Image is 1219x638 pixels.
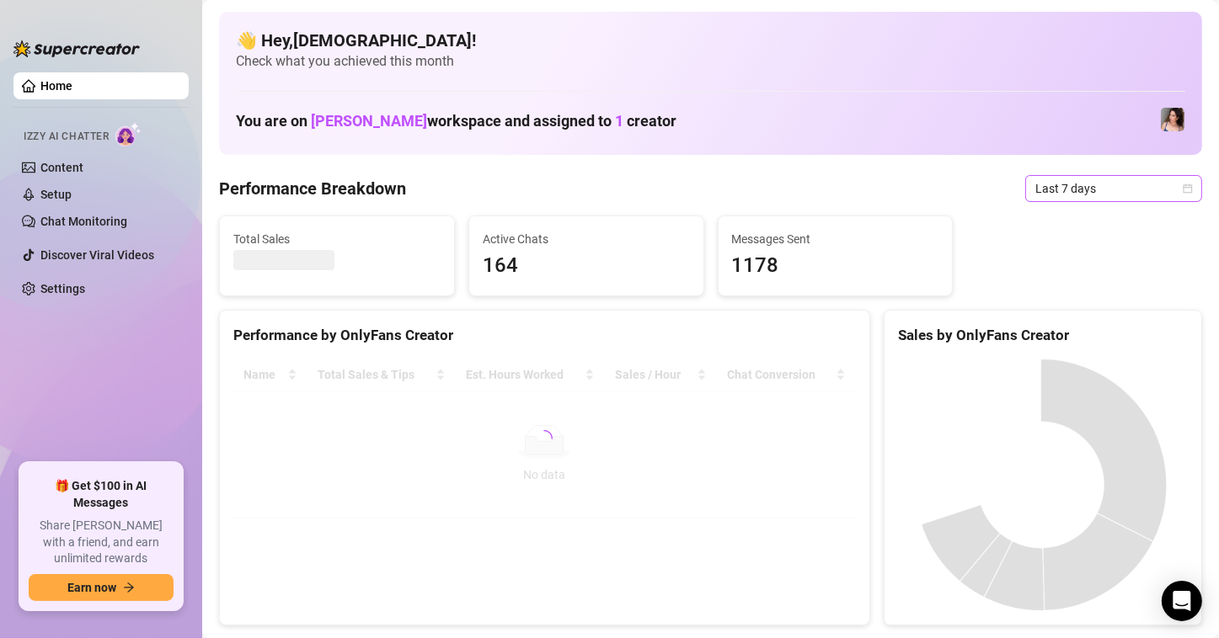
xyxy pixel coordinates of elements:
a: Setup [40,188,72,201]
h4: 👋 Hey, [DEMOGRAPHIC_DATA] ! [236,29,1185,52]
a: Discover Viral Videos [40,248,154,262]
span: [PERSON_NAME] [311,112,427,130]
button: Earn nowarrow-right [29,574,174,601]
div: Open Intercom Messenger [1162,581,1202,621]
span: calendar [1183,183,1193,194]
span: 164 [483,250,690,282]
span: loading [535,429,553,448]
img: Lauren [1161,108,1184,131]
a: Home [40,79,72,93]
span: Total Sales [233,230,441,248]
span: Earn now [67,581,116,594]
h1: You are on workspace and assigned to creator [236,112,676,130]
span: arrow-right [123,582,135,593]
h4: Performance Breakdown [219,177,406,200]
span: Last 7 days [1035,176,1192,201]
a: Chat Monitoring [40,215,127,228]
span: Check what you achieved this month [236,52,1185,71]
img: logo-BBDzfeDw.svg [13,40,140,57]
a: Settings [40,282,85,295]
span: Izzy AI Chatter [24,129,109,145]
div: Sales by OnlyFans Creator [898,324,1188,347]
img: AI Chatter [115,122,142,146]
span: 1178 [732,250,939,282]
a: Content [40,161,83,174]
span: 🎁 Get $100 in AI Messages [29,478,174,511]
span: Active Chats [483,230,690,248]
span: Messages Sent [732,230,939,248]
div: Performance by OnlyFans Creator [233,324,856,347]
span: 1 [615,112,623,130]
span: Share [PERSON_NAME] with a friend, and earn unlimited rewards [29,518,174,567]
